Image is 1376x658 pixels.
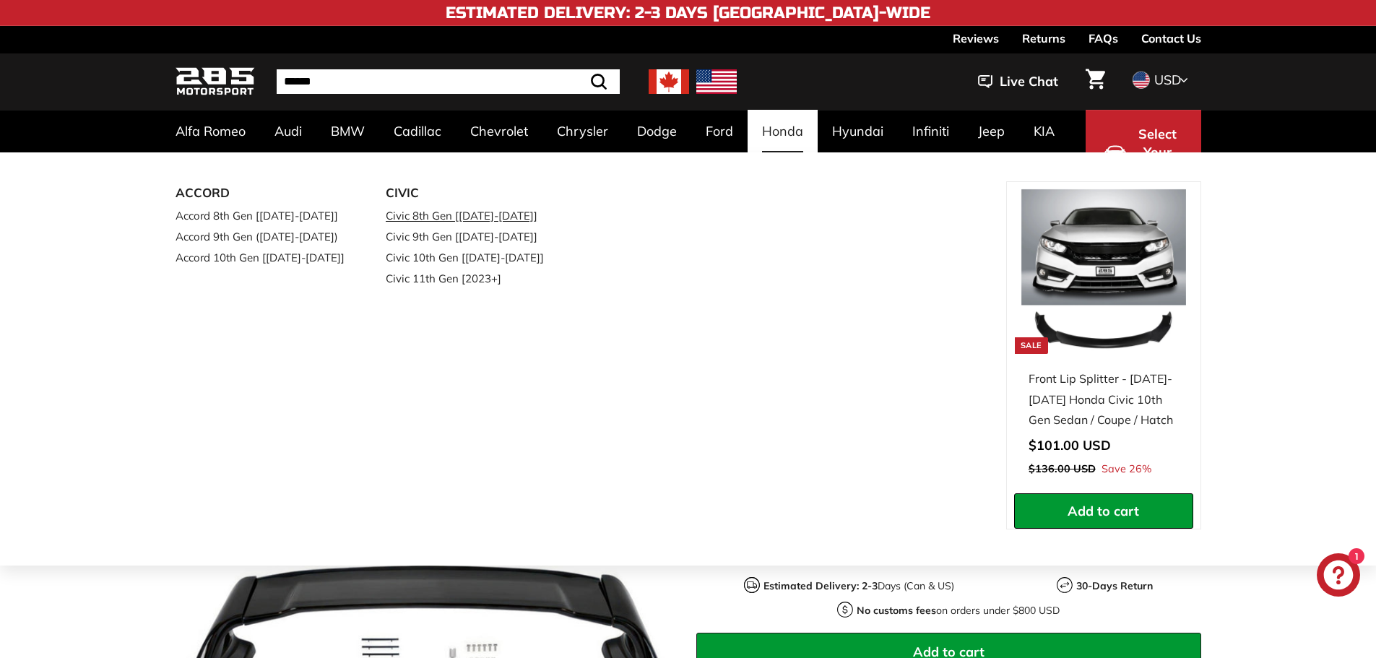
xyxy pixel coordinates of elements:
a: Hyundai [818,110,898,152]
a: ACCORD [176,181,346,205]
div: Sale [1015,337,1048,354]
strong: No customs fees [857,604,936,617]
p: on orders under $800 USD [857,603,1060,618]
span: USD [1154,72,1181,88]
a: Sale Front Lip Splitter - [DATE]-[DATE] Honda Civic 10th Gen Sedan / Coupe / Hatch Save 26% [1014,182,1193,493]
h4: Estimated Delivery: 2-3 Days [GEOGRAPHIC_DATA]-Wide [446,4,930,22]
a: FAQs [1089,26,1118,51]
a: Chrysler [542,110,623,152]
a: Audi [260,110,316,152]
p: Days (Can & US) [763,579,954,594]
a: Accord 10th Gen [[DATE]-[DATE]] [176,247,346,268]
span: $136.00 USD [1029,462,1096,475]
a: Honda [748,110,818,152]
a: Accord 8th Gen [[DATE]-[DATE]] [176,205,346,226]
a: Civic 10th Gen [[DATE]-[DATE]] [386,247,556,268]
a: Alfa Romeo [161,110,260,152]
span: Save 26% [1102,460,1151,479]
a: Ford [691,110,748,152]
a: CIVIC [386,181,556,205]
a: Cart [1077,57,1114,106]
button: Live Chat [959,64,1077,100]
span: $101.00 USD [1029,437,1111,454]
a: KIA [1019,110,1069,152]
button: Add to cart [1014,493,1193,529]
span: Select Your Vehicle [1133,125,1182,181]
a: Chevrolet [456,110,542,152]
a: Jeep [964,110,1019,152]
a: Civic 9th Gen [[DATE]-[DATE]] [386,226,556,247]
a: Dodge [623,110,691,152]
a: BMW [316,110,379,152]
inbox-online-store-chat: Shopify online store chat [1312,553,1364,600]
div: Front Lip Splitter - [DATE]-[DATE] Honda Civic 10th Gen Sedan / Coupe / Hatch [1029,368,1179,430]
a: Reviews [953,26,999,51]
span: Add to cart [1068,503,1139,519]
a: Returns [1022,26,1065,51]
a: Infiniti [898,110,964,152]
a: Accord 9th Gen ([DATE]-[DATE]) [176,226,346,247]
strong: Estimated Delivery: 2-3 [763,579,878,592]
strong: 30-Days Return [1076,579,1153,592]
span: Live Chat [1000,72,1058,91]
img: Logo_285_Motorsport_areodynamics_components [176,65,255,99]
input: Search [277,69,620,94]
a: Civic 11th Gen [2023+] [386,268,556,289]
a: Cadillac [379,110,456,152]
a: Civic 8th Gen [[DATE]-[DATE]] [386,205,556,226]
a: Contact Us [1141,26,1201,51]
